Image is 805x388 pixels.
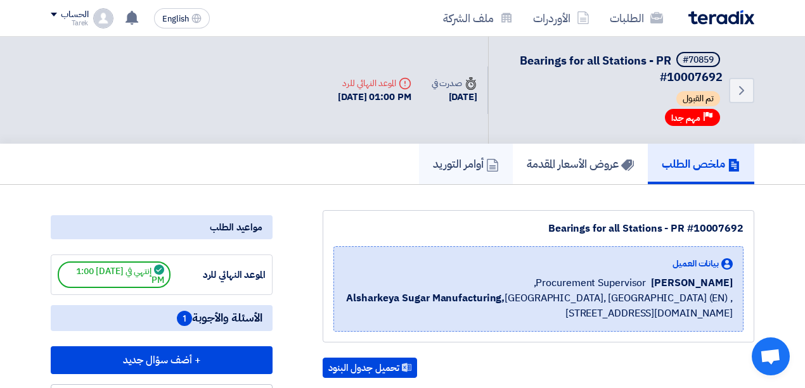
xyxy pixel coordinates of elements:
span: 1 [177,311,192,326]
a: الأوردرات [523,3,600,33]
button: English [154,8,210,28]
div: الحساب [61,9,88,20]
img: profile_test.png [93,8,113,28]
h5: Bearings for all Stations - PR #10007692 [504,52,723,85]
span: Procurement Supervisor, [534,275,647,291]
span: [PERSON_NAME] [651,275,733,291]
div: مواعيد الطلب [51,215,273,239]
a: عروض الأسعار المقدمة [513,144,648,184]
span: English [162,15,189,23]
a: ملف الشركة [433,3,523,33]
span: Bearings for all Stations - PR #10007692 [520,52,723,85]
button: + أضف سؤال جديد [51,346,273,374]
div: [DATE] 01:00 PM [338,90,411,104]
img: Teradix logo [688,10,754,25]
div: Tarek [51,20,88,27]
div: #70859 [683,56,714,65]
h5: أوامر التوريد [433,156,499,171]
b: Alsharkeya Sugar Manufacturing, [346,291,505,306]
span: الأسئلة والأجوبة [177,310,262,326]
a: أوامر التوريد [419,144,513,184]
h5: ملخص الطلب [662,156,740,171]
span: مهم جدا [671,112,700,124]
a: الطلبات [600,3,673,33]
div: صدرت في [432,77,477,90]
span: تم القبول [676,91,720,106]
span: إنتهي في [DATE] 1:00 PM [58,261,171,288]
div: Bearings for all Stations - PR #10007692 [333,221,744,236]
div: الموعد النهائي للرد [171,268,266,282]
button: تحميل جدول البنود [323,358,417,378]
span: بيانات العميل [673,257,719,270]
a: ملخص الطلب [648,144,754,184]
span: [GEOGRAPHIC_DATA], [GEOGRAPHIC_DATA] (EN) ,[STREET_ADDRESS][DOMAIN_NAME] [344,291,733,321]
h5: عروض الأسعار المقدمة [527,156,634,171]
a: Open chat [752,337,790,375]
div: الموعد النهائي للرد [338,77,411,90]
div: [DATE] [432,90,477,104]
